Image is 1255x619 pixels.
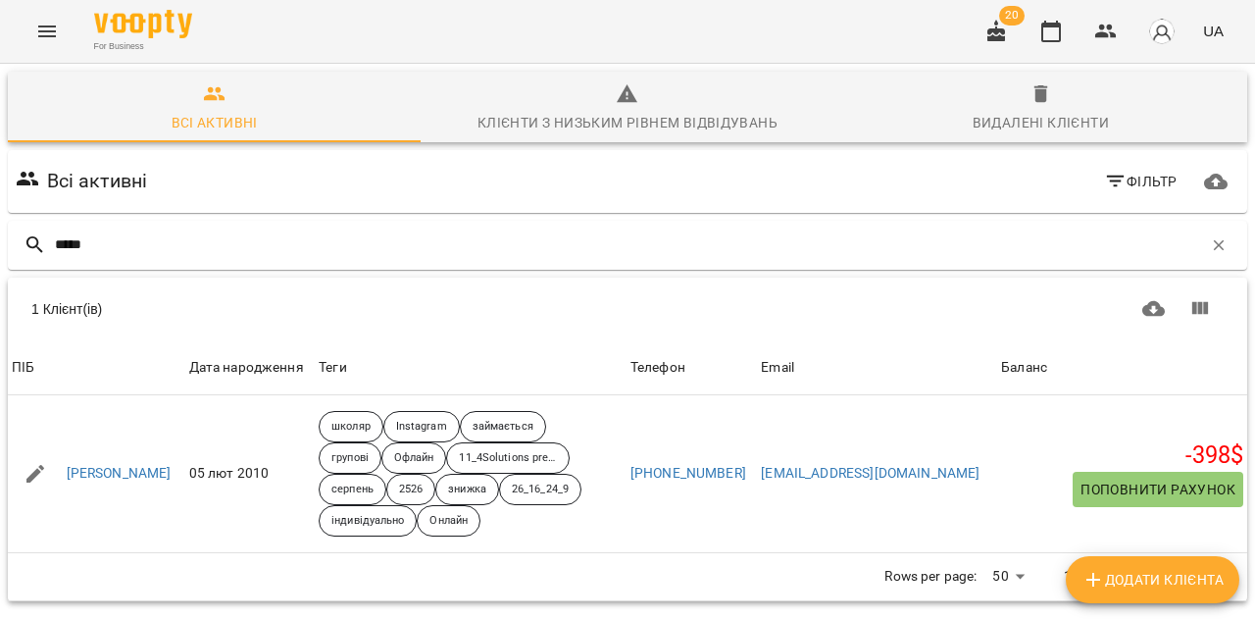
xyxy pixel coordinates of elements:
div: Sort [12,356,34,380]
div: Sort [630,356,685,380]
button: Завантажити CSV [1130,285,1178,333]
span: Баланс [1001,356,1243,380]
div: Офлайн [381,442,447,474]
p: Офлайн [394,450,434,467]
p: 2526 [399,482,423,498]
div: ПІБ [12,356,34,380]
div: Email [761,356,794,380]
span: Email [761,356,993,380]
p: Rows per page: [884,567,977,587]
td: 05 лют 2010 [185,395,316,553]
button: UA [1195,13,1231,49]
div: 26_16_24_9 [499,474,581,505]
span: Телефон [630,356,754,380]
span: ПІБ [12,356,181,380]
a: [PERSON_NAME] [67,464,172,484]
span: 20 [999,6,1025,26]
p: 1-1 of 1 [1064,567,1111,587]
div: займається [460,411,546,442]
div: Видалені клієнти [973,111,1109,134]
p: знижка [448,482,486,498]
img: avatar_s.png [1148,18,1176,45]
p: групові [331,450,369,467]
p: 11_4Solutions pre-int comparativessuperlatives [459,450,557,467]
div: Table Toolbar [8,278,1247,340]
div: Дата народження [189,356,304,380]
div: Instagram [383,411,460,442]
div: Всі активні [172,111,258,134]
div: знижка [435,474,499,505]
div: серпень [319,474,386,505]
p: школяр [331,419,371,436]
span: Фільтр [1104,170,1178,193]
button: Фільтр [1096,164,1185,199]
button: Додати клієнта [1066,556,1239,603]
div: індивідуально [319,505,417,537]
div: Телефон [630,356,685,380]
div: 50 [984,562,1031,591]
p: індивідуально [331,513,404,530]
img: Voopty Logo [94,10,192,38]
div: Sort [761,356,794,380]
span: Дата народження [189,356,312,380]
span: UA [1203,21,1224,41]
p: займається [473,419,533,436]
div: групові [319,442,381,474]
div: Sort [189,356,304,380]
p: серпень [331,482,374,498]
p: Instagram [396,419,447,436]
button: Показати колонки [1177,285,1224,333]
div: Sort [1001,356,1047,380]
div: Теги [319,356,623,380]
div: Онлайн [417,505,480,537]
span: For Business [94,40,192,53]
h6: Всі активні [47,166,148,196]
p: Онлайн [429,513,468,530]
button: Menu [24,8,71,55]
span: Додати клієнта [1081,568,1224,592]
p: 26_16_24_9 [512,482,569,498]
a: [PHONE_NUMBER] [630,465,746,481]
div: 1 Клієнт(ів) [31,299,617,319]
div: Баланс [1001,356,1047,380]
h5: -398 $ [1001,440,1243,471]
span: Поповнити рахунок [1080,478,1235,501]
div: Клієнти з низьким рівнем відвідувань [477,111,778,134]
a: [EMAIL_ADDRESS][DOMAIN_NAME] [761,465,979,481]
div: 2526 [386,474,435,505]
button: Поповнити рахунок [1073,472,1243,507]
div: школяр [319,411,383,442]
div: 11_4Solutions pre-int comparativessuperlatives [446,442,570,474]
